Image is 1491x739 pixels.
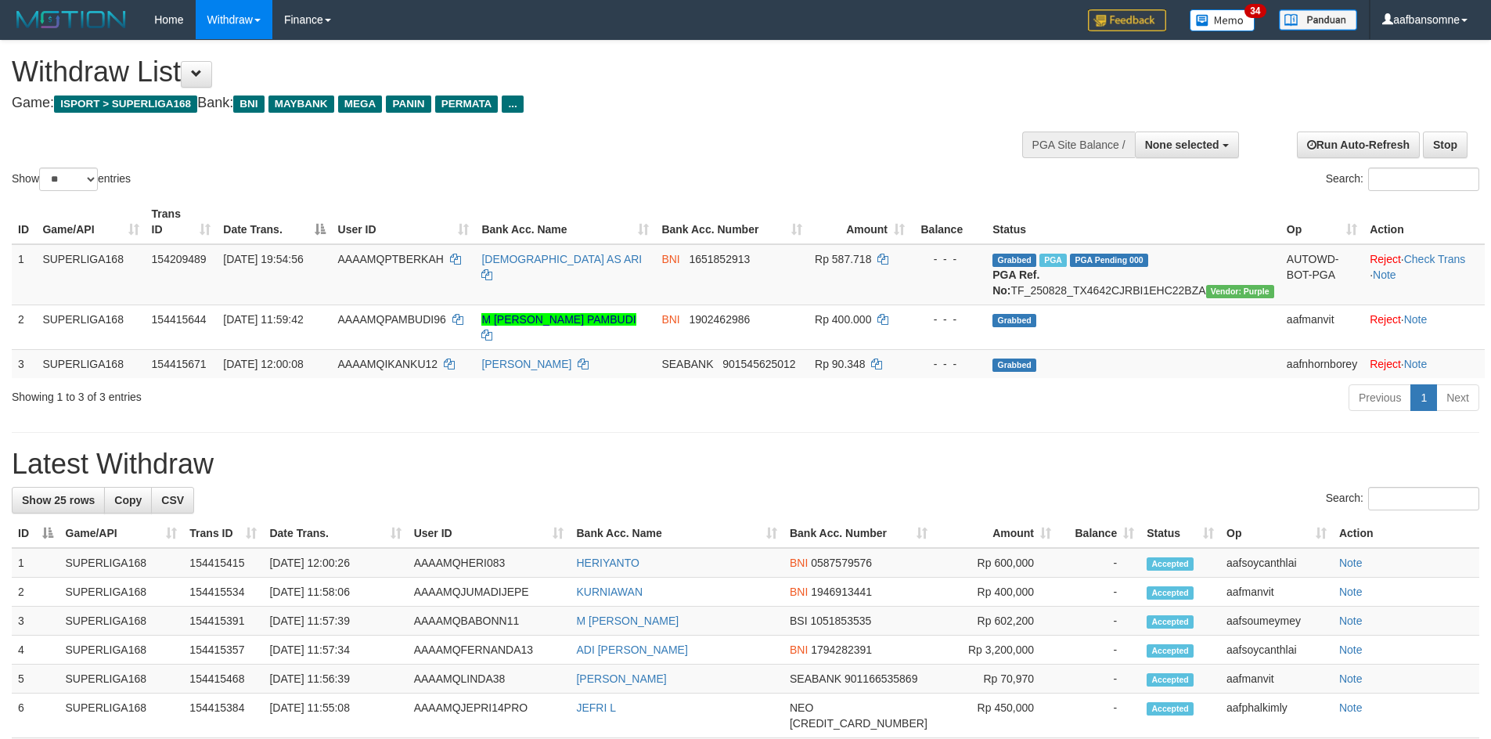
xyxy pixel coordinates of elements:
a: Note [1404,313,1428,326]
span: Marked by aafchhiseyha [1039,254,1067,267]
span: MEGA [338,96,383,113]
th: Game/API: activate to sort column ascending [59,519,184,548]
th: User ID: activate to sort column ascending [408,519,571,548]
td: SUPERLIGA168 [36,349,145,378]
span: BNI [790,586,808,598]
th: Date Trans.: activate to sort column ascending [263,519,407,548]
h4: Game: Bank: [12,96,978,111]
th: Trans ID: activate to sort column ascending [183,519,263,548]
th: Action [1333,519,1479,548]
td: SUPERLIGA168 [59,548,184,578]
td: SUPERLIGA168 [59,694,184,738]
td: AAAAMQFERNANDA13 [408,636,571,665]
th: Balance [911,200,986,244]
td: Rp 602,200 [934,607,1057,636]
a: Reject [1370,253,1401,265]
td: Rp 400,000 [934,578,1057,607]
th: Amount: activate to sort column ascending [934,519,1057,548]
span: ... [502,96,523,113]
a: Note [1339,615,1363,627]
td: [DATE] 11:57:39 [263,607,407,636]
span: AAAAMQPAMBUDI96 [338,313,446,326]
td: aafsoumeymey [1220,607,1333,636]
td: aafmanvit [1220,665,1333,694]
span: Accepted [1147,586,1194,600]
td: 4 [12,636,59,665]
a: Copy [104,487,152,514]
a: [DEMOGRAPHIC_DATA] AS ARI [481,253,642,265]
td: · · [1363,244,1485,305]
td: SUPERLIGA168 [59,607,184,636]
label: Show entries [12,168,131,191]
span: Accepted [1147,702,1194,716]
span: 154415644 [152,313,207,326]
a: Reject [1370,313,1401,326]
td: Rp 3,200,000 [934,636,1057,665]
a: Run Auto-Refresh [1297,132,1420,158]
td: aafphalkimly [1220,694,1333,738]
span: [DATE] 12:00:08 [223,358,303,370]
input: Search: [1368,487,1479,510]
td: aafsoycanthlai [1220,636,1333,665]
a: [PERSON_NAME] [481,358,571,370]
td: 1 [12,244,36,305]
a: M [PERSON_NAME] PAMBUDI [481,313,636,326]
a: Next [1436,384,1479,411]
th: Game/API: activate to sort column ascending [36,200,145,244]
span: SEABANK [661,358,713,370]
img: Button%20Memo.svg [1190,9,1255,31]
span: Rp 400.000 [815,313,871,326]
span: Accepted [1147,557,1194,571]
td: [DATE] 11:56:39 [263,665,407,694]
a: Note [1373,269,1396,281]
span: BNI [661,313,679,326]
span: Show 25 rows [22,494,95,506]
span: [DATE] 19:54:56 [223,253,303,265]
td: aafmanvit [1280,305,1363,349]
a: KURNIAWAN [576,586,643,598]
img: MOTION_logo.png [12,8,131,31]
span: Copy 0587579576 to clipboard [811,557,872,569]
a: Previous [1349,384,1411,411]
td: - [1057,607,1140,636]
a: Stop [1423,132,1468,158]
th: Op: activate to sort column ascending [1220,519,1333,548]
a: [PERSON_NAME] [576,672,666,685]
td: SUPERLIGA168 [59,636,184,665]
td: 1 [12,548,59,578]
span: CSV [161,494,184,506]
th: Op: activate to sort column ascending [1280,200,1363,244]
span: BNI [790,557,808,569]
a: Note [1339,586,1363,598]
td: Rp 450,000 [934,694,1057,738]
span: PGA Pending [1070,254,1148,267]
td: Rp 70,970 [934,665,1057,694]
td: 154415384 [183,694,263,738]
div: - - - [917,251,980,267]
span: Copy 1651852913 to clipboard [689,253,750,265]
td: 3 [12,349,36,378]
div: - - - [917,356,980,372]
a: JEFRI L [576,701,616,714]
span: Copy 901545625012 to clipboard [722,358,795,370]
b: PGA Ref. No: [992,269,1039,297]
td: Rp 600,000 [934,548,1057,578]
td: 2 [12,578,59,607]
span: Vendor URL: https://trx4.1velocity.biz [1206,285,1274,298]
td: aafnhornborey [1280,349,1363,378]
td: SUPERLIGA168 [36,305,145,349]
td: - [1057,694,1140,738]
div: - - - [917,312,980,327]
th: Balance: activate to sort column ascending [1057,519,1140,548]
td: 154415468 [183,665,263,694]
a: 1 [1410,384,1437,411]
td: 154415391 [183,607,263,636]
th: Date Trans.: activate to sort column descending [217,200,331,244]
span: SEABANK [790,672,841,685]
span: PANIN [386,96,430,113]
th: ID [12,200,36,244]
th: Status: activate to sort column ascending [1140,519,1220,548]
td: - [1057,665,1140,694]
td: 3 [12,607,59,636]
td: AAAAMQHERI083 [408,548,571,578]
